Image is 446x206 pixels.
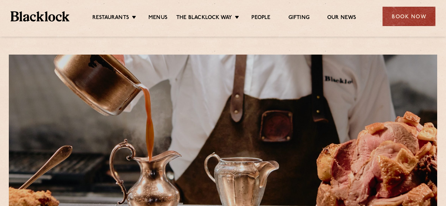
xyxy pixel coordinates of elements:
a: Restaurants [92,14,129,22]
div: Book Now [383,7,435,26]
a: Our News [327,14,356,22]
a: People [251,14,270,22]
a: Gifting [288,14,310,22]
img: BL_Textured_Logo-footer-cropped.svg [11,11,69,21]
a: Menus [148,14,167,22]
a: The Blacklock Way [176,14,232,22]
